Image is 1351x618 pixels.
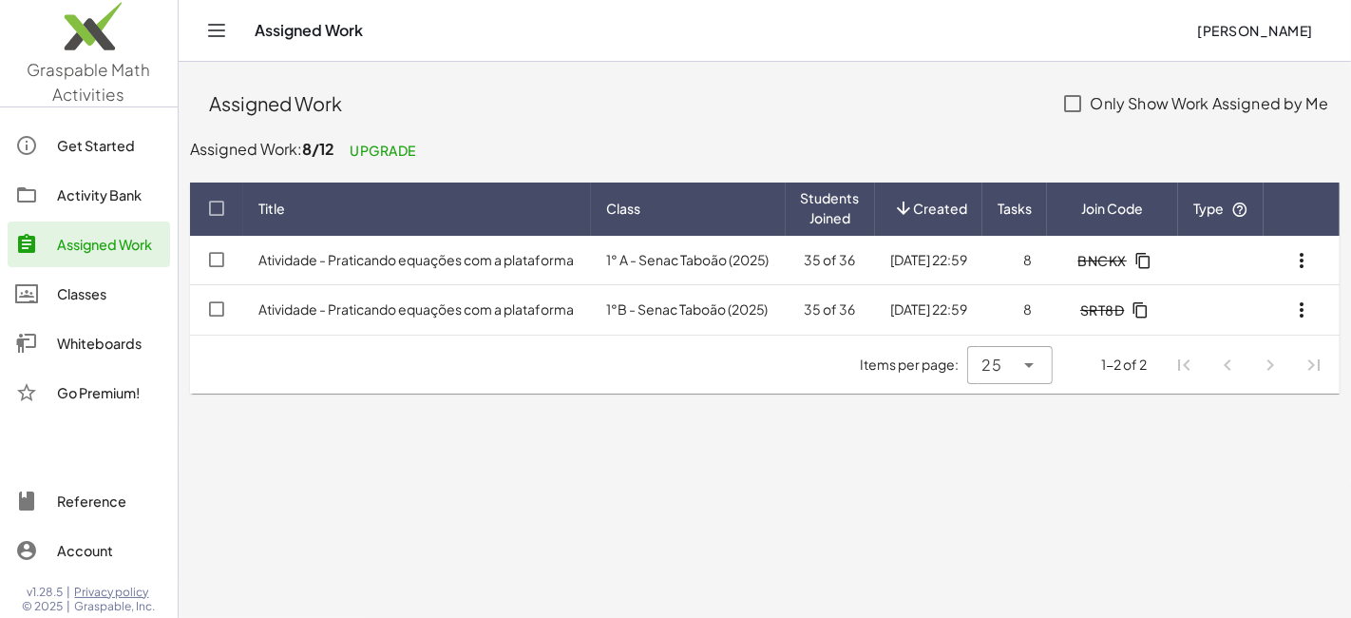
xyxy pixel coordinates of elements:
[606,199,640,219] span: Class
[258,251,574,268] a: Atividade - Praticando equações com a plataforma
[1163,343,1336,387] nav: Pagination Navigation
[1102,355,1148,375] div: 1-2 of 2
[350,142,416,159] span: Upgrade
[8,222,170,267] a: Assigned Work
[801,188,860,228] span: Students Joined
[28,585,64,600] span: v1.28.5
[8,123,170,168] a: Get Started
[982,285,1047,335] td: 8
[875,236,983,285] td: [DATE] 22:59
[1077,252,1127,269] span: BNCKX
[8,478,170,524] a: Reference
[8,320,170,366] a: Whiteboards
[302,139,334,159] span: 8/12
[334,133,431,167] a: Upgrade
[786,285,875,335] td: 35 of 36
[57,490,162,512] div: Reference
[23,599,64,614] span: © 2025
[57,381,162,404] div: Go Premium!
[67,599,71,614] span: |
[1182,13,1328,48] button: [PERSON_NAME]
[875,285,983,335] td: [DATE] 22:59
[8,271,170,317] a: Classes
[57,233,162,256] div: Assigned Work
[591,285,786,335] td: 1°B - Senac Taboão (2025)
[57,183,162,206] div: Activity Bank
[786,236,875,285] td: 35 of 36
[1062,243,1163,278] button: BNCKX
[1193,200,1248,217] span: Type
[8,528,170,573] a: Account
[28,59,151,105] span: Graspable Math Activities
[8,172,170,218] a: Activity Bank
[1080,301,1125,319] span: SRT8D
[1197,22,1313,39] span: [PERSON_NAME]
[258,199,285,219] span: Title
[258,300,574,318] a: Atividade - Praticando equações com a plataforma
[57,539,162,562] div: Account
[982,354,1001,377] span: 25
[57,134,162,157] div: Get Started
[57,332,162,355] div: Whiteboards
[209,90,1045,117] div: Assigned Work
[201,15,232,46] button: Toggle navigation
[1091,81,1328,126] label: Only Show Work Assigned by Me
[190,134,1340,167] p: Assigned Work:
[57,282,162,305] div: Classes
[861,355,967,375] span: Items per page:
[913,199,967,219] span: Created
[67,585,71,600] span: |
[75,585,156,600] a: Privacy policy
[998,199,1032,219] span: Tasks
[982,236,1047,285] td: 8
[1065,293,1161,327] button: SRT8D
[1082,199,1144,219] span: Join Code
[75,599,156,614] span: Graspable, Inc.
[591,236,786,285] td: 1° A - Senac Taboão (2025)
